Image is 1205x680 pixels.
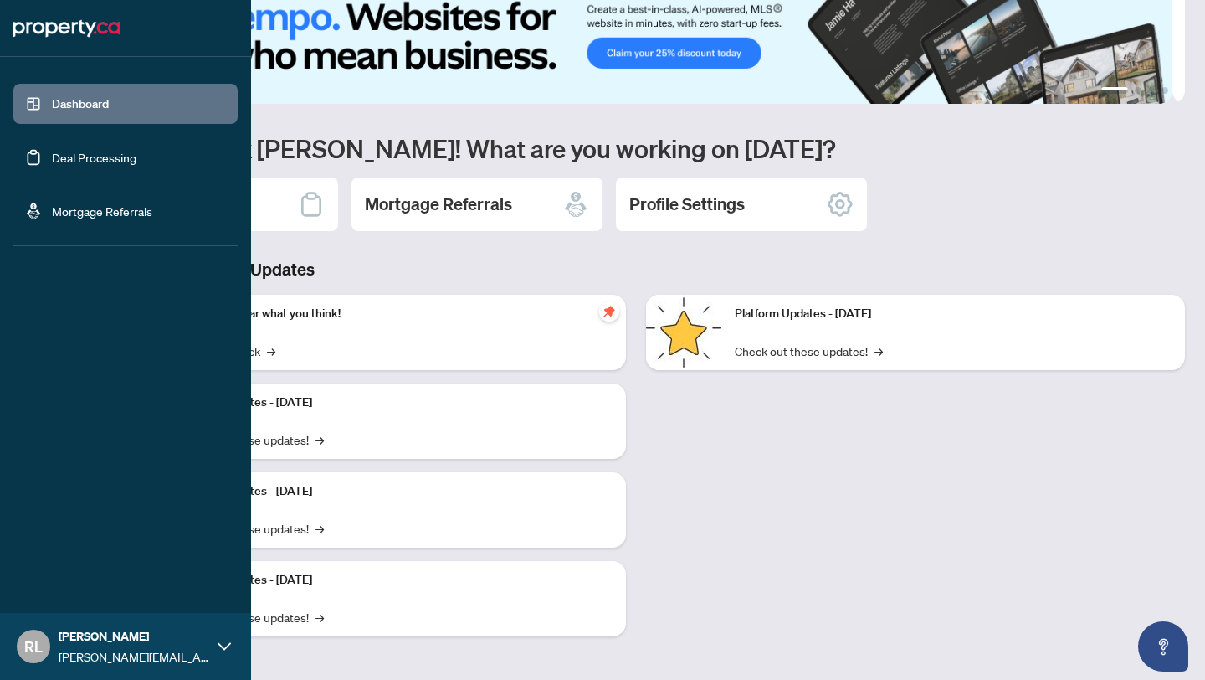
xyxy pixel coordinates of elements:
[1161,87,1168,94] button: 4
[315,608,324,626] span: →
[365,193,512,216] h2: Mortgage Referrals
[874,342,883,360] span: →
[59,627,209,646] span: [PERSON_NAME]
[52,150,136,165] a: Deal Processing
[735,342,883,360] a: Check out these updates!→
[629,193,745,216] h2: Profile Settings
[87,258,1185,281] h3: Brokerage & Industry Updates
[176,482,613,501] p: Platform Updates - [DATE]
[1138,621,1188,672] button: Open asap
[24,635,43,658] span: RL
[315,519,324,538] span: →
[87,132,1185,164] h1: Welcome back [PERSON_NAME]! What are you working on [DATE]?
[176,571,613,590] p: Platform Updates - [DATE]
[735,305,1172,323] p: Platform Updates - [DATE]
[176,305,613,323] p: We want to hear what you think!
[315,430,324,449] span: →
[176,394,613,412] p: Platform Updates - [DATE]
[1101,87,1128,94] button: 1
[13,15,120,42] img: logo
[646,295,721,370] img: Platform Updates - June 23, 2025
[59,647,209,666] span: [PERSON_NAME][EMAIL_ADDRESS][DOMAIN_NAME]
[52,96,109,111] a: Dashboard
[267,342,275,360] span: →
[1148,87,1155,94] button: 3
[52,203,152,219] a: Mortgage Referrals
[1135,87,1141,94] button: 2
[599,301,619,322] span: pushpin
